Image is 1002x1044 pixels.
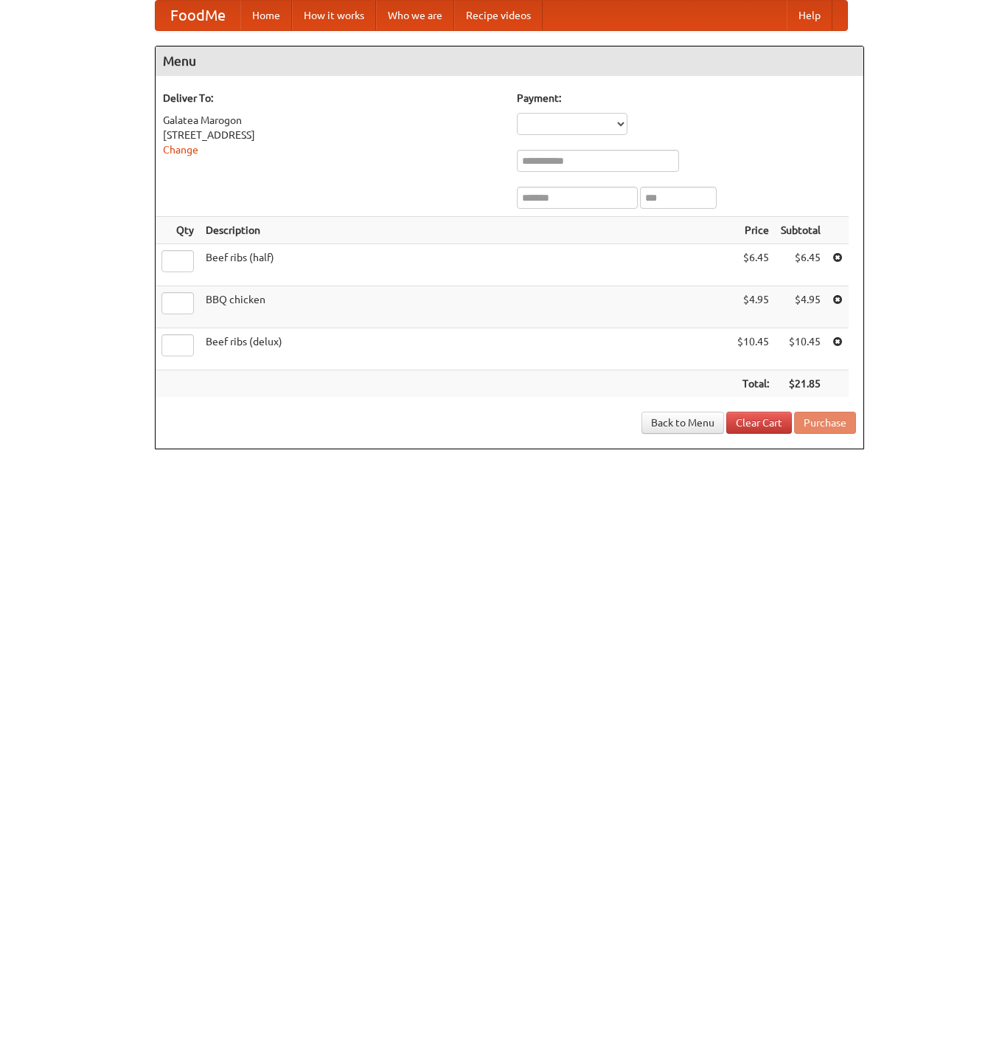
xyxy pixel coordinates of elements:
[200,244,731,286] td: Beef ribs (half)
[731,370,775,398] th: Total:
[200,328,731,370] td: Beef ribs (delux)
[775,244,827,286] td: $6.45
[731,328,775,370] td: $10.45
[787,1,832,30] a: Help
[731,244,775,286] td: $6.45
[775,370,827,398] th: $21.85
[775,328,827,370] td: $10.45
[156,46,863,76] h4: Menu
[200,286,731,328] td: BBQ chicken
[517,91,856,106] h5: Payment:
[200,217,731,244] th: Description
[240,1,292,30] a: Home
[163,91,502,106] h5: Deliver To:
[731,286,775,328] td: $4.95
[731,217,775,244] th: Price
[726,412,792,434] a: Clear Cart
[454,1,543,30] a: Recipe videos
[156,217,200,244] th: Qty
[794,412,856,434] button: Purchase
[775,286,827,328] td: $4.95
[163,128,502,142] div: [STREET_ADDRESS]
[292,1,376,30] a: How it works
[156,1,240,30] a: FoodMe
[163,144,198,156] a: Change
[376,1,454,30] a: Who we are
[641,412,724,434] a: Back to Menu
[163,113,502,128] div: Galatea Marogon
[775,217,827,244] th: Subtotal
